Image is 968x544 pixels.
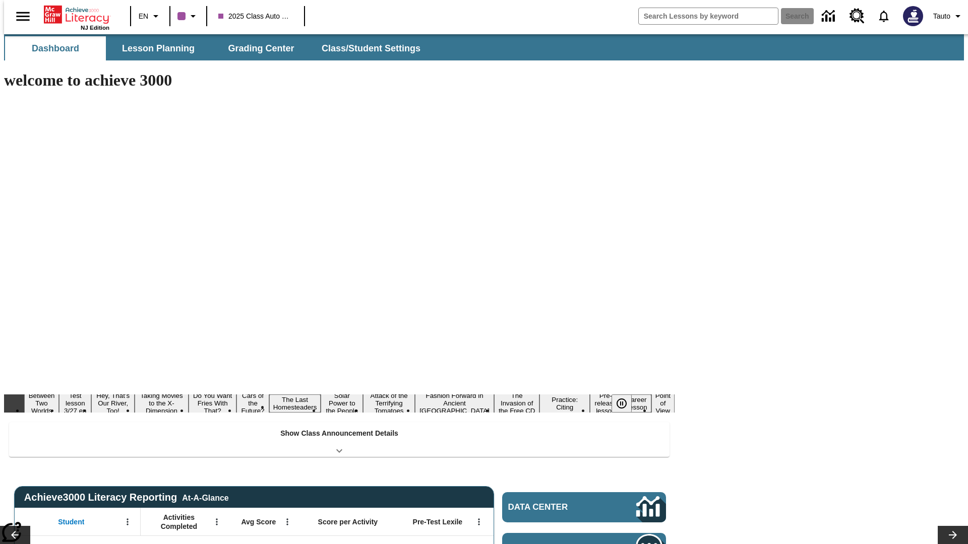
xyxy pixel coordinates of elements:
button: Lesson Planning [108,36,209,60]
p: Show Class Announcement Details [280,428,398,439]
button: Slide 2 Test lesson 3/27 en [59,390,91,416]
button: Open Menu [209,514,224,529]
button: Open Menu [120,514,135,529]
div: Show Class Announcement Details [9,422,670,457]
h1: welcome to achieve 3000 [4,71,675,90]
button: Open Menu [280,514,295,529]
img: Avatar [903,6,923,26]
button: Lesson carousel, Next [938,526,968,544]
button: Slide 6 Cars of the Future? [236,390,269,416]
button: Slide 7 The Last Homesteaders [269,394,321,413]
a: Data Center [502,492,666,522]
span: Student [58,517,84,526]
span: EN [139,11,148,22]
span: Score per Activity [318,517,378,526]
button: Slide 10 Fashion Forward in Ancient Rome [415,390,494,416]
button: Slide 4 Taking Movies to the X-Dimension [135,390,189,416]
div: SubNavbar [4,34,964,60]
input: search field [639,8,778,24]
button: Pause [612,394,632,413]
span: Tauto [933,11,950,22]
button: Open side menu [8,2,38,31]
button: Language: EN, Select a language [134,7,166,25]
button: Slide 3 Hey, That's Our River, Too! [91,390,135,416]
div: Pause [612,394,642,413]
a: Home [44,5,109,25]
div: SubNavbar [4,36,430,60]
button: Open Menu [471,514,487,529]
button: Slide 5 Do You Want Fries With That? [189,390,237,416]
button: Select a new avatar [897,3,929,29]
span: Achieve3000 Literacy Reporting [24,492,229,503]
div: Home [44,4,109,31]
button: Slide 1 Between Two Worlds [24,390,59,416]
button: Class/Student Settings [314,36,429,60]
span: 2025 Class Auto Grade 13 [218,11,293,22]
button: Class color is purple. Change class color [173,7,203,25]
button: Slide 11 The Invasion of the Free CD [494,390,539,416]
span: Activities Completed [146,513,212,531]
button: Grading Center [211,36,312,60]
a: Data Center [816,3,843,30]
span: NJ Edition [81,25,109,31]
span: Pre-Test Lexile [413,517,463,526]
div: At-A-Glance [182,492,228,503]
button: Profile/Settings [929,7,968,25]
a: Notifications [871,3,897,29]
span: Avg Score [241,517,276,526]
button: Slide 12 Mixed Practice: Citing Evidence [539,387,590,420]
button: Slide 8 Solar Power to the People [321,390,363,416]
button: Slide 9 Attack of the Terrifying Tomatoes [363,390,415,416]
button: Slide 13 Pre-release lesson [590,390,621,416]
button: Slide 15 Point of View [651,390,675,416]
button: Dashboard [5,36,106,60]
a: Resource Center, Will open in new tab [843,3,871,30]
span: Data Center [508,502,602,512]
